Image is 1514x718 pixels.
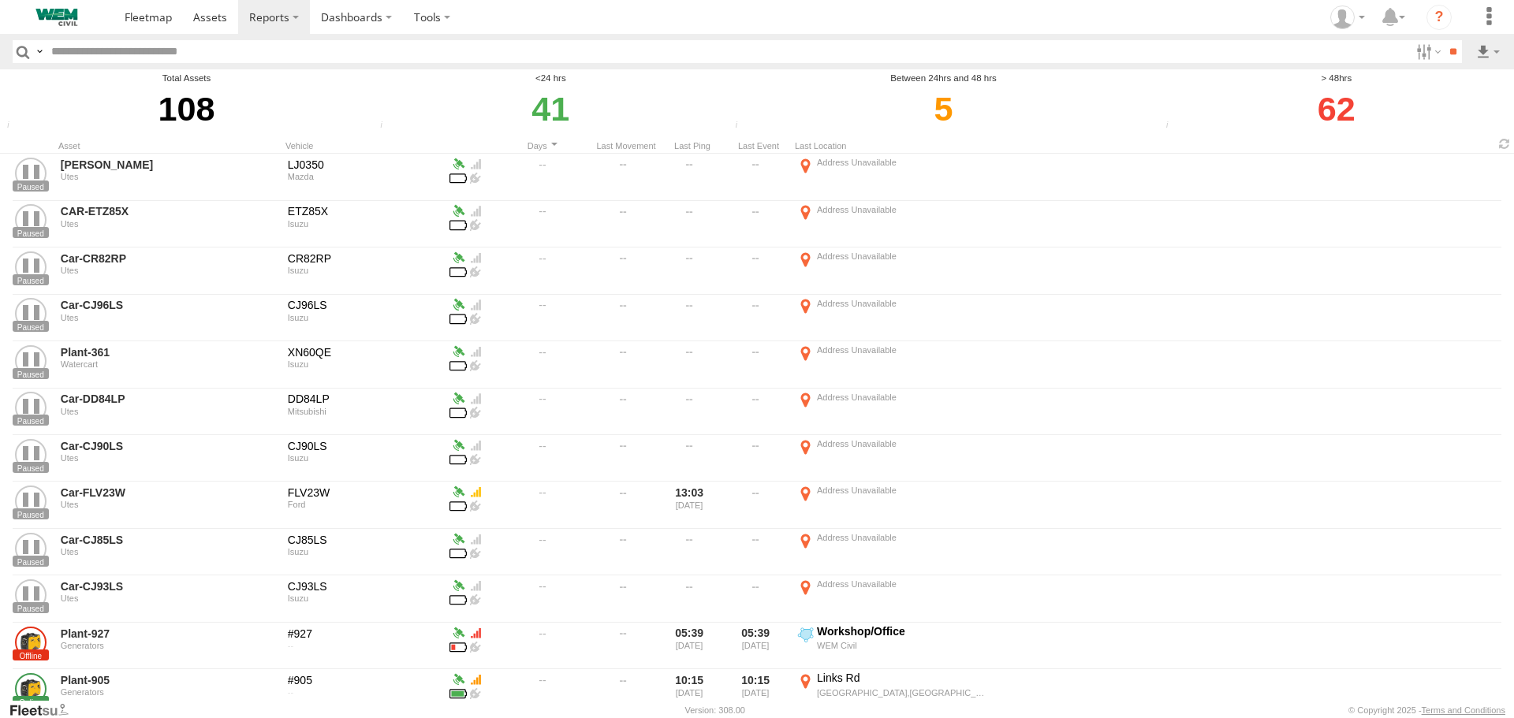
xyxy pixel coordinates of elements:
div: Isuzu [288,219,441,229]
div: Utes [61,219,277,229]
div: 10:15 [DATE] [662,671,722,714]
div: Workshop/Office [817,624,990,638]
div: CJ96LS [288,298,441,312]
div: 13:03 [DATE] [662,483,722,526]
a: [PERSON_NAME] [61,158,277,172]
div: Isuzu [288,547,441,556]
a: View Asset Details [15,204,47,236]
div: Robert Towne [1325,6,1370,29]
a: View Asset Details [15,298,47,329]
div: Asset [58,140,279,151]
a: View Asset Details [15,158,47,189]
div: Between 24hrs and 48 hrs [730,72,1156,85]
label: Click to View Event Location [795,483,992,526]
a: Car-DD84LP [61,392,277,406]
a: View Asset Details [15,673,47,705]
div: XN60QE [288,345,441,359]
div: Click to filter last movement between last 24 and 48 hours [730,85,1156,132]
div: Isuzu [288,593,441,603]
label: Click to View Event Location [795,296,992,340]
a: Plant-905 [61,673,277,687]
a: View Asset Details [15,439,47,471]
div: GSM Signal = 2 [467,671,484,685]
a: View Asset Details [15,345,47,377]
div: [GEOGRAPHIC_DATA],[GEOGRAPHIC_DATA] [817,687,990,698]
label: Click to View Event Location [795,671,992,714]
div: CJ85LS [288,533,441,547]
div: Mazda [288,172,441,181]
label: Click to View Event Location [795,155,992,199]
a: Plant-927 [61,627,277,641]
div: #905 [288,673,441,687]
div: Utes [61,407,277,416]
div: © Copyright 2025 - [1348,705,1505,715]
a: Visit our Website [9,702,81,718]
div: Utes [61,547,277,556]
div: Ford [288,500,441,509]
div: WEM Civil [817,640,990,651]
a: View Asset Details [15,392,47,423]
div: Last Ping [662,140,722,151]
div: Number of devices that their last movement was greater than 48hrs [1161,121,1184,132]
div: Utes [61,453,277,463]
label: Click to View Event Location [795,624,992,668]
div: 108 [2,85,371,132]
div: Vehicle [285,140,443,151]
div: Mitsubishi [288,407,441,416]
div: Click to Sort [596,140,656,151]
div: Battery Remaining: 4.086v [449,685,467,699]
div: FLV23W [288,485,441,500]
a: Plant-361 [61,345,277,359]
a: Car-CJ93LS [61,579,277,593]
div: Number of devices that their last movement was within 24 hours [375,121,399,132]
label: Click to View Event Location [795,437,992,480]
div: Generators [61,687,277,697]
div: Isuzu [288,453,441,463]
label: Click to View Event Location [795,343,992,386]
a: View Asset Details [15,533,47,564]
div: Isuzu [288,313,441,322]
div: Utes [61,313,277,322]
div: Click to Sort [495,140,590,151]
div: GSM Signal = 3 [467,483,484,497]
div: 05:39 [DATE] [662,624,722,668]
label: Click to View Event Location [795,390,992,433]
div: Utes [61,266,277,275]
div: Click to filter last movement > 48hrs [1161,85,1512,132]
div: Version: 308.00 [685,705,745,715]
a: View Asset Details [15,485,47,517]
div: LJ0350 [288,158,441,172]
label: Click to View Event Location [795,530,992,574]
div: Utes [61,500,277,509]
div: Battery Remaining: 3.468v [449,638,467,653]
label: Search Query [33,40,46,63]
label: Click to View Event Location [795,577,992,620]
a: Car-FLV23W [61,485,277,500]
div: > 48hrs [1161,72,1512,85]
a: Car-CR82RP [61,251,277,266]
i: ? [1426,5,1452,30]
div: Total number of Enabled Assets [2,121,26,132]
div: 10:15 [DATE] [729,671,789,714]
div: Utes [61,172,277,181]
a: Terms and Conditions [1422,705,1505,715]
div: Number of devices that their last movement was between last 24 and 48 hours [730,121,754,132]
div: DD84LP [288,392,441,406]
a: Car-CJ90LS [61,439,277,453]
div: Generators [61,641,277,650]
div: Watercart [61,359,277,369]
label: Search Filter Options [1410,40,1444,63]
div: Utes [61,593,277,603]
div: CR82RP [288,251,441,266]
div: CJ93LS [288,579,441,593]
div: Last Event [729,140,789,151]
label: Export results as... [1475,40,1501,63]
div: <24 hrs [375,72,726,85]
a: View Asset Details [15,251,47,283]
div: Links Rd [817,671,990,685]
div: CJ90LS [288,439,441,453]
div: GSM Signal = 1 [467,624,484,638]
a: View Asset Details [15,627,47,658]
div: #927 [288,627,441,641]
div: Click to filter last movement within 24 hours [375,85,726,132]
